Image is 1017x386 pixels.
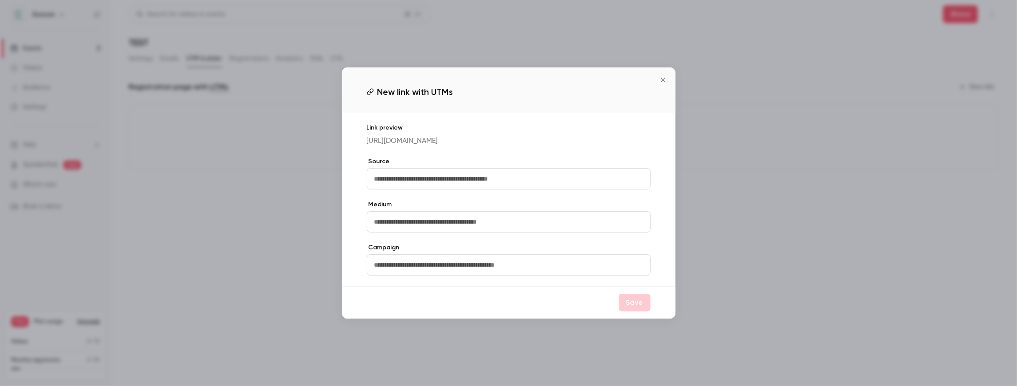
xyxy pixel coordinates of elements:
[367,243,651,252] label: Campaign
[367,200,651,209] label: Medium
[377,85,453,98] span: New link with UTMs
[654,71,672,89] button: Close
[367,157,651,166] label: Source
[367,136,651,146] p: [URL][DOMAIN_NAME]
[367,123,651,132] p: Link preview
